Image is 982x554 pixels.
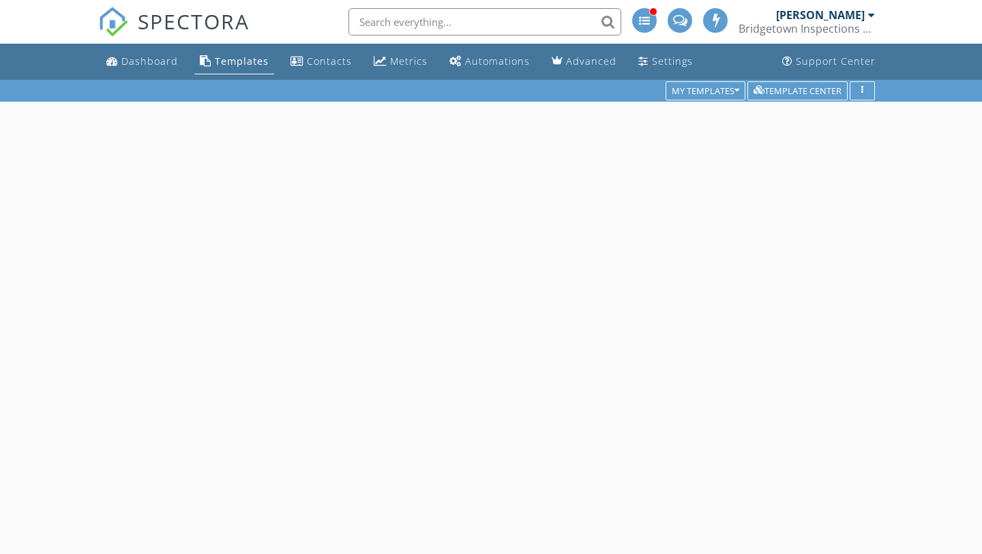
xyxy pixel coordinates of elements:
[348,8,621,35] input: Search everything...
[98,18,250,47] a: SPECTORA
[776,8,865,22] div: [PERSON_NAME]
[194,49,274,74] a: Templates
[754,86,842,96] div: Template Center
[444,49,535,74] a: Automations (Advanced)
[652,55,693,68] div: Settings
[777,49,881,74] a: Support Center
[101,49,183,74] a: Dashboard
[307,55,352,68] div: Contacts
[739,22,875,35] div: Bridgetown Inspections LLC
[566,55,616,68] div: Advanced
[390,55,428,68] div: Metrics
[121,55,178,68] div: Dashboard
[747,84,848,96] a: Template Center
[368,49,433,74] a: Metrics
[98,7,128,37] img: The Best Home Inspection Software - Spectora
[747,81,848,100] button: Template Center
[672,86,739,96] div: My Templates
[546,49,622,74] a: Advanced
[285,49,357,74] a: Contacts
[633,49,698,74] a: Settings
[796,55,876,68] div: Support Center
[465,55,530,68] div: Automations
[138,7,250,35] span: SPECTORA
[215,55,269,68] div: Templates
[666,81,745,100] button: My Templates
